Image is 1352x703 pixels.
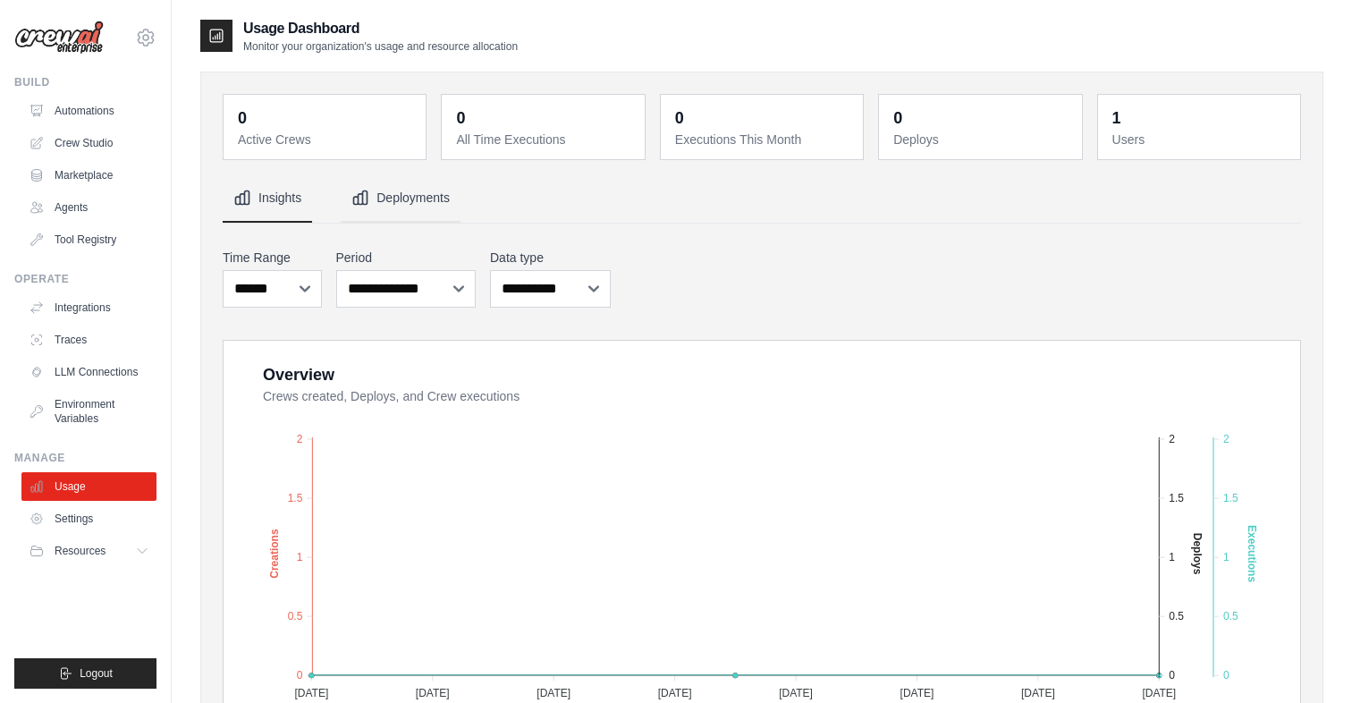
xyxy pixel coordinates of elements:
tspan: 0 [1169,669,1175,682]
tspan: [DATE] [779,687,813,699]
tspan: 1.5 [288,492,303,504]
div: 0 [893,106,902,131]
text: Executions [1246,525,1258,582]
a: Integrations [21,293,156,322]
tspan: 0 [1223,669,1229,682]
div: Manage [14,451,156,465]
button: Resources [21,537,156,565]
tspan: [DATE] [294,687,328,699]
label: Period [336,249,477,267]
tspan: 0.5 [1223,610,1238,623]
a: LLM Connections [21,358,156,386]
nav: Tabs [223,174,1301,223]
a: Crew Studio [21,129,156,157]
a: Settings [21,504,156,533]
dt: Users [1112,131,1289,148]
tspan: [DATE] [900,687,934,699]
button: Insights [223,174,312,223]
tspan: 1 [1223,551,1229,563]
button: Logout [14,658,156,689]
img: Logo [14,21,104,55]
label: Data type [490,249,611,267]
a: Usage [21,472,156,501]
button: Deployments [341,174,461,223]
p: Monitor your organization's usage and resource allocation [243,39,518,54]
div: Overview [263,362,334,387]
div: Operate [14,272,156,286]
dt: Deploys [893,131,1070,148]
text: Creations [268,529,281,579]
tspan: [DATE] [1021,687,1055,699]
dt: All Time Executions [456,131,633,148]
dt: Crews created, Deploys, and Crew executions [263,387,1279,405]
a: Automations [21,97,156,125]
text: Deploys [1191,533,1204,575]
tspan: 2 [1223,433,1229,445]
div: 0 [238,106,247,131]
a: Traces [21,326,156,354]
span: Logout [80,666,113,681]
tspan: 0 [297,669,303,682]
tspan: 1.5 [1223,492,1238,504]
tspan: 0.5 [1169,610,1184,623]
tspan: 0.5 [288,610,303,623]
a: Tool Registry [21,225,156,254]
dt: Active Crews [238,131,415,148]
div: 0 [456,106,465,131]
tspan: [DATE] [1142,687,1176,699]
tspan: 1 [1169,551,1175,563]
tspan: [DATE] [416,687,450,699]
tspan: [DATE] [537,687,570,699]
tspan: 1 [297,551,303,563]
a: Marketplace [21,161,156,190]
a: Environment Variables [21,390,156,433]
span: Resources [55,544,106,558]
label: Time Range [223,249,322,267]
tspan: 2 [297,433,303,445]
div: 1 [1112,106,1121,131]
tspan: [DATE] [658,687,692,699]
dt: Executions This Month [675,131,852,148]
div: Build [14,75,156,89]
h2: Usage Dashboard [243,18,518,39]
tspan: 2 [1169,433,1175,445]
a: Agents [21,193,156,222]
tspan: 1.5 [1169,492,1184,504]
div: 0 [675,106,684,131]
